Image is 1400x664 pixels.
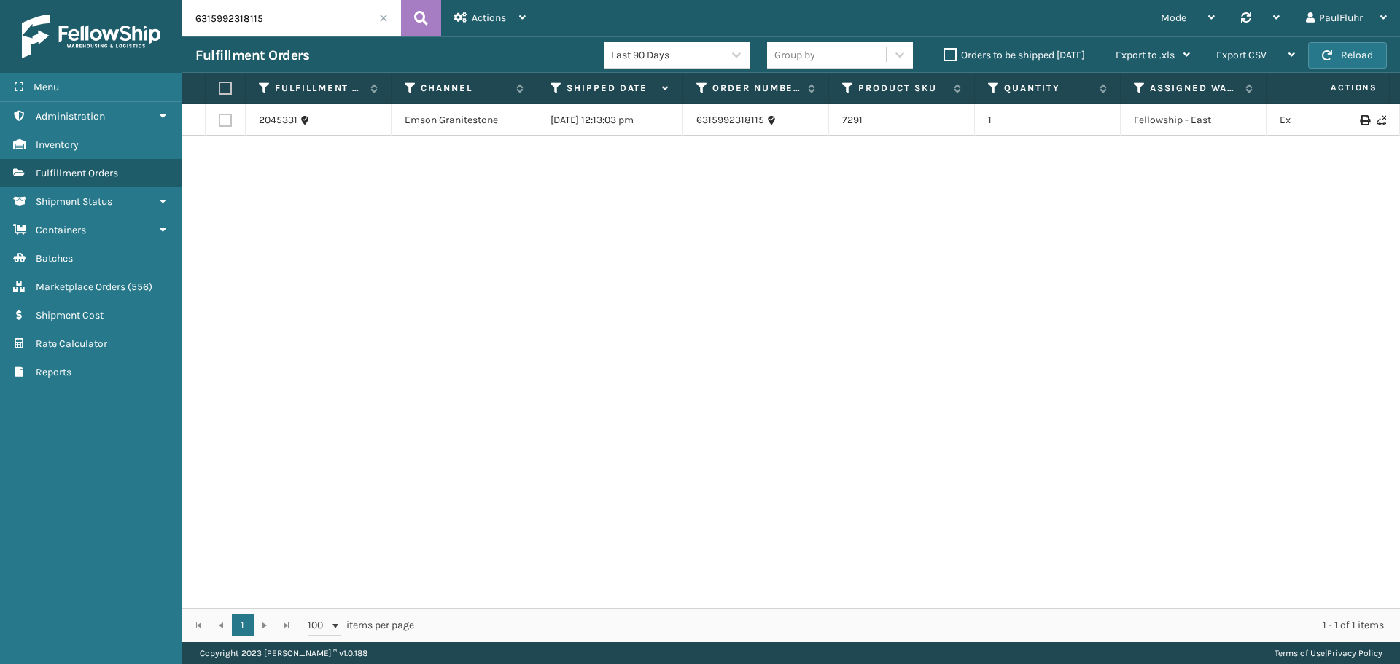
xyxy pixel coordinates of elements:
[36,138,79,151] span: Inventory
[858,82,946,95] label: Product SKU
[195,47,309,64] h3: Fulfillment Orders
[1216,49,1267,61] span: Export CSV
[696,113,764,128] a: 6315992318115
[128,281,152,293] span: ( 556 )
[472,12,506,24] span: Actions
[1116,49,1175,61] span: Export to .xls
[1285,76,1386,100] span: Actions
[842,114,863,126] a: 7291
[1275,642,1382,664] div: |
[36,366,71,378] span: Reports
[36,252,73,265] span: Batches
[611,47,724,63] div: Last 90 Days
[1275,648,1325,658] a: Terms of Use
[1121,104,1267,136] td: Fellowship - East
[537,104,683,136] td: [DATE] 12:13:03 pm
[944,49,1085,61] label: Orders to be shipped [DATE]
[975,104,1121,136] td: 1
[308,618,330,633] span: 100
[1161,12,1186,24] span: Mode
[1360,115,1369,125] i: Print Label
[567,82,655,95] label: Shipped Date
[200,642,367,664] p: Copyright 2023 [PERSON_NAME]™ v 1.0.188
[36,281,125,293] span: Marketplace Orders
[392,104,537,136] td: Emson Granitestone
[22,15,160,58] img: logo
[712,82,801,95] label: Order Number
[36,195,112,208] span: Shipment Status
[275,82,363,95] label: Fulfillment Order Id
[36,167,118,179] span: Fulfillment Orders
[232,614,254,636] a: 1
[774,47,815,63] div: Group by
[1308,42,1387,69] button: Reload
[259,113,297,128] a: 2045331
[36,224,86,236] span: Containers
[36,110,105,122] span: Administration
[1327,648,1382,658] a: Privacy Policy
[1150,82,1238,95] label: Assigned Warehouse
[36,309,104,321] span: Shipment Cost
[34,81,59,93] span: Menu
[308,614,414,636] span: items per page
[1377,115,1386,125] i: Never Shipped
[1004,82,1092,95] label: Quantity
[421,82,509,95] label: Channel
[36,337,107,350] span: Rate Calculator
[435,618,1384,633] div: 1 - 1 of 1 items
